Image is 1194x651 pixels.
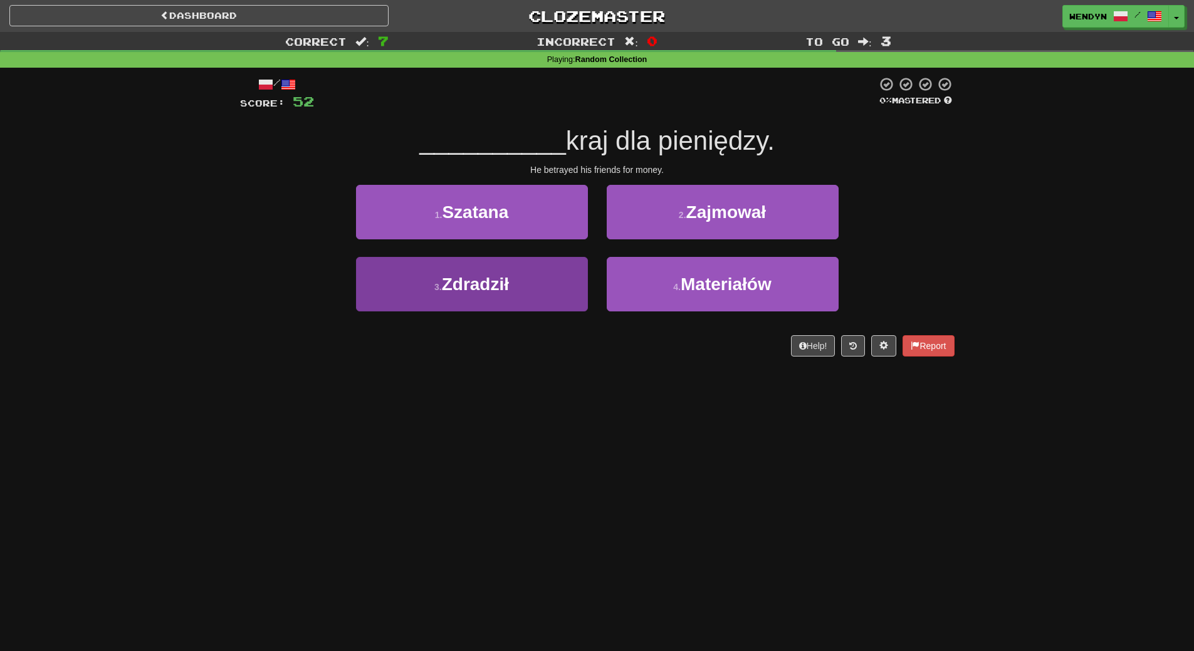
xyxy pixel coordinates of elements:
button: Report [903,335,954,357]
div: He betrayed his friends for money. [240,164,955,176]
span: Zdradził [442,274,509,294]
a: WendyN / [1062,5,1169,28]
button: Round history (alt+y) [841,335,865,357]
span: Correct [285,35,347,48]
span: Zajmował [686,202,767,222]
button: 4.Materiałów [607,257,839,311]
button: Help! [791,335,835,357]
span: Score: [240,98,285,108]
span: WendyN [1069,11,1107,22]
strong: Random Collection [575,55,647,64]
button: 3.Zdradził [356,257,588,311]
span: : [355,36,369,47]
span: 3 [881,33,891,48]
span: 7 [378,33,389,48]
span: __________ [419,126,566,155]
div: Mastered [877,95,955,107]
a: Clozemaster [407,5,787,27]
span: 0 % [879,95,892,105]
span: : [624,36,638,47]
span: 0 [647,33,657,48]
button: 2.Zajmował [607,185,839,239]
span: 52 [293,93,314,109]
button: 1.Szatana [356,185,588,239]
span: To go [805,35,849,48]
small: 2 . [679,210,686,220]
span: Incorrect [537,35,615,48]
span: / [1134,10,1141,19]
small: 3 . [434,282,442,292]
span: Materiałów [681,274,772,294]
a: Dashboard [9,5,389,26]
small: 1 . [435,210,443,220]
span: Szatana [442,202,508,222]
div: / [240,76,314,92]
span: : [858,36,872,47]
span: kraj dla pieniędzy. [566,126,775,155]
small: 4 . [673,282,681,292]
